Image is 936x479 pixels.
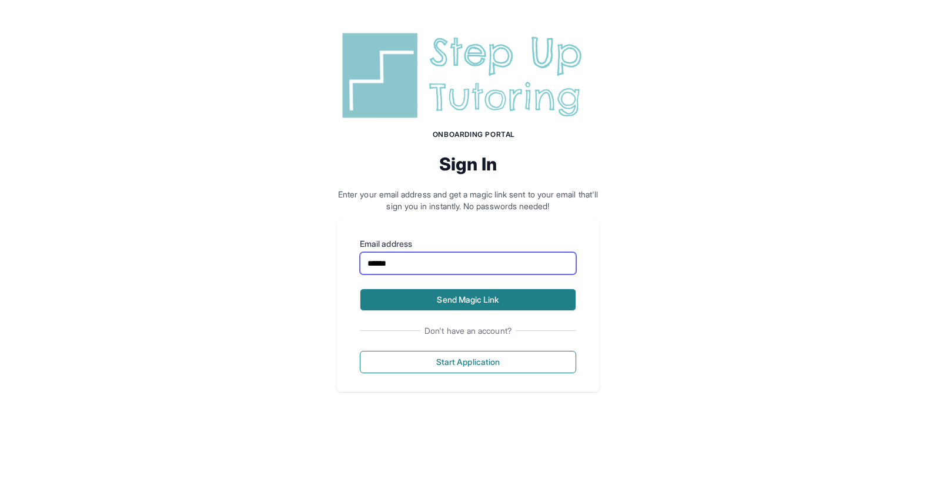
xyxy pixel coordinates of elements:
[336,189,600,212] p: Enter your email address and get a magic link sent to your email that'll sign you in instantly. N...
[348,130,600,139] h1: Onboarding Portal
[360,238,576,250] label: Email address
[360,289,576,311] button: Send Magic Link
[336,28,600,123] img: Step Up Tutoring horizontal logo
[360,351,576,373] button: Start Application
[336,153,600,175] h2: Sign In
[420,325,516,337] span: Don't have an account?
